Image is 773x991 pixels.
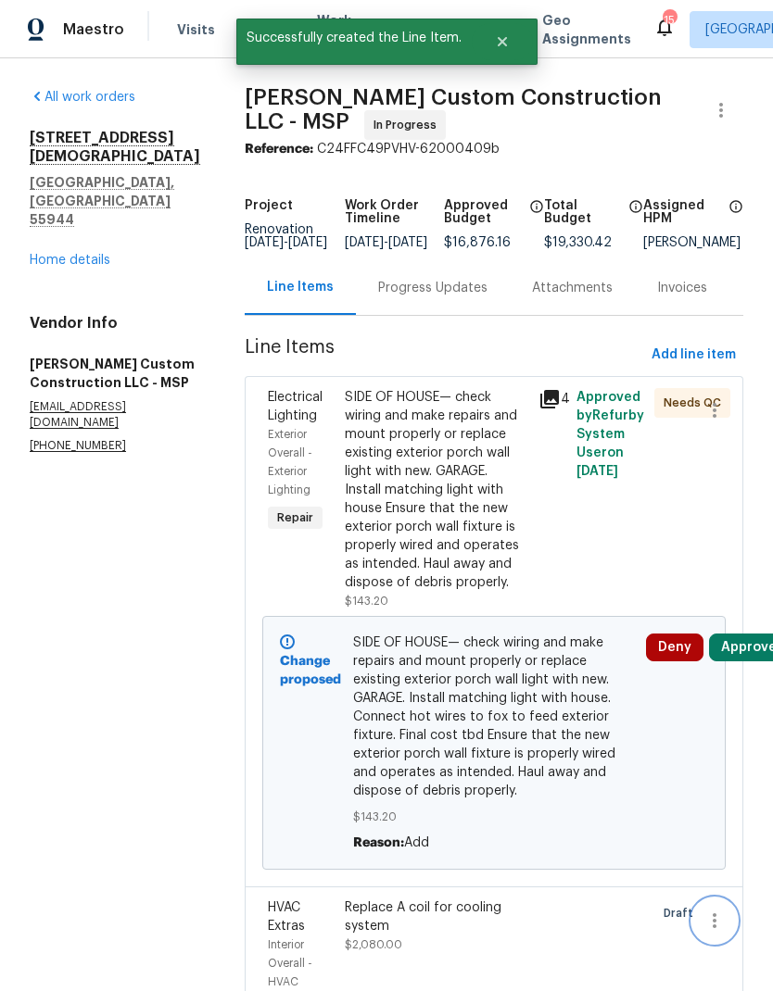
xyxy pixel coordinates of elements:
[245,338,644,372] span: Line Items
[353,808,635,826] span: $143.20
[644,338,743,372] button: Add line item
[345,388,526,592] div: SIDE OF HOUSE— check wiring and make repairs and mount properly or replace existing exterior porc...
[245,143,313,156] b: Reference:
[388,236,427,249] span: [DATE]
[268,901,305,933] span: HVAC Extras
[542,11,631,48] span: Geo Assignments
[245,236,327,249] span: -
[664,394,729,412] span: Needs QC
[245,236,284,249] span: [DATE]
[245,199,293,212] h5: Project
[280,655,341,686] b: Change proposed
[270,508,321,527] span: Repair
[353,633,635,800] span: SIDE OF HOUSE— check wiring and make repairs and mount properly or replace existing exterior porc...
[664,904,701,922] span: Draft
[345,596,388,607] span: $143.20
[444,199,524,225] h5: Approved Budget
[663,11,676,30] div: 15
[643,236,743,249] div: [PERSON_NAME]
[444,236,511,249] span: $16,876.16
[646,633,703,661] button: Deny
[544,236,612,249] span: $19,330.42
[245,140,743,158] div: C24FFC49PVHV-62000409b
[317,11,364,48] span: Work Orders
[268,391,323,422] span: Electrical Lighting
[30,91,135,104] a: All work orders
[268,939,312,987] span: Interior Overall - HVAC
[30,355,200,392] h5: [PERSON_NAME] Custom Construction LLC - MSP
[404,836,429,849] span: Add
[245,86,662,132] span: [PERSON_NAME] Custom Construction LLC - MSP
[643,199,723,225] h5: Assigned HPM
[657,279,707,297] div: Invoices
[345,236,384,249] span: [DATE]
[374,116,444,134] span: In Progress
[345,236,427,249] span: -
[267,278,334,296] div: Line Items
[245,223,327,249] span: Renovation
[353,836,404,849] span: Reason:
[628,199,643,236] span: The total cost of line items that have been proposed by Opendoor. This sum includes line items th...
[529,199,544,236] span: The total cost of line items that have been approved by both Opendoor and the Trade Partner. This...
[532,279,613,297] div: Attachments
[63,20,124,39] span: Maestro
[577,391,644,478] span: Approved by Refurby System User on
[577,465,618,478] span: [DATE]
[729,199,743,236] span: The hpm assigned to this work order.
[30,254,110,267] a: Home details
[472,23,533,60] button: Close
[177,20,215,39] span: Visits
[345,898,526,935] div: Replace A coil for cooling system
[345,939,402,950] span: $2,080.00
[544,199,624,225] h5: Total Budget
[288,236,327,249] span: [DATE]
[30,314,200,332] h4: Vendor Info
[378,279,488,297] div: Progress Updates
[539,388,566,410] div: 4
[236,19,472,57] span: Successfully created the Line Item.
[268,429,312,495] span: Exterior Overall - Exterior Lighting
[345,199,445,225] h5: Work Order Timeline
[652,344,736,367] span: Add line item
